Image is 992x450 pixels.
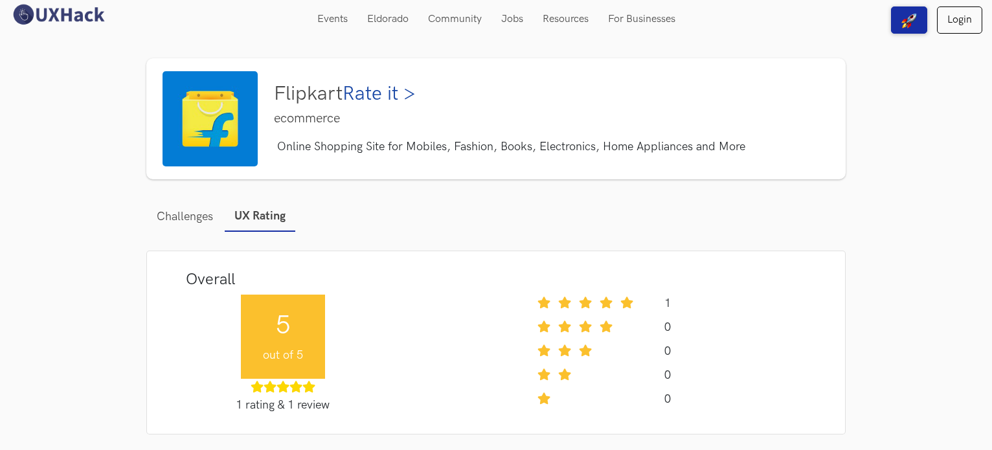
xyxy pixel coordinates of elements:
a: Jobs [491,6,533,32]
td: 1 [664,295,671,319]
a: UX Rating [225,201,295,232]
img: rocket [901,13,917,28]
p: Online Shopping Site for Mobiles, Fashion, Books, Electronics, Home Appliances and More [277,138,745,155]
a: Login [937,6,982,34]
a: Events [308,6,357,32]
img: UXHack logo [10,3,107,26]
a: Community [418,6,491,32]
h4: Overall [186,271,806,289]
a: Rate it > [343,82,416,106]
td: 0 [664,390,671,414]
a: Resources [533,6,598,32]
h1: 5 [241,295,325,341]
a: Eldorado [357,6,418,32]
td: 0 [664,319,671,343]
td: 0 [664,366,671,390]
span: 1 rating & 1 review [236,398,330,412]
h3: Flipkart [274,82,416,106]
td: 0 [664,343,671,366]
h4: ecommerce [274,111,416,126]
a: For Businesses [598,6,685,32]
img: Flipkart logo [163,71,258,166]
p: out of 5 [241,346,325,364]
a: Challenges [146,201,223,232]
